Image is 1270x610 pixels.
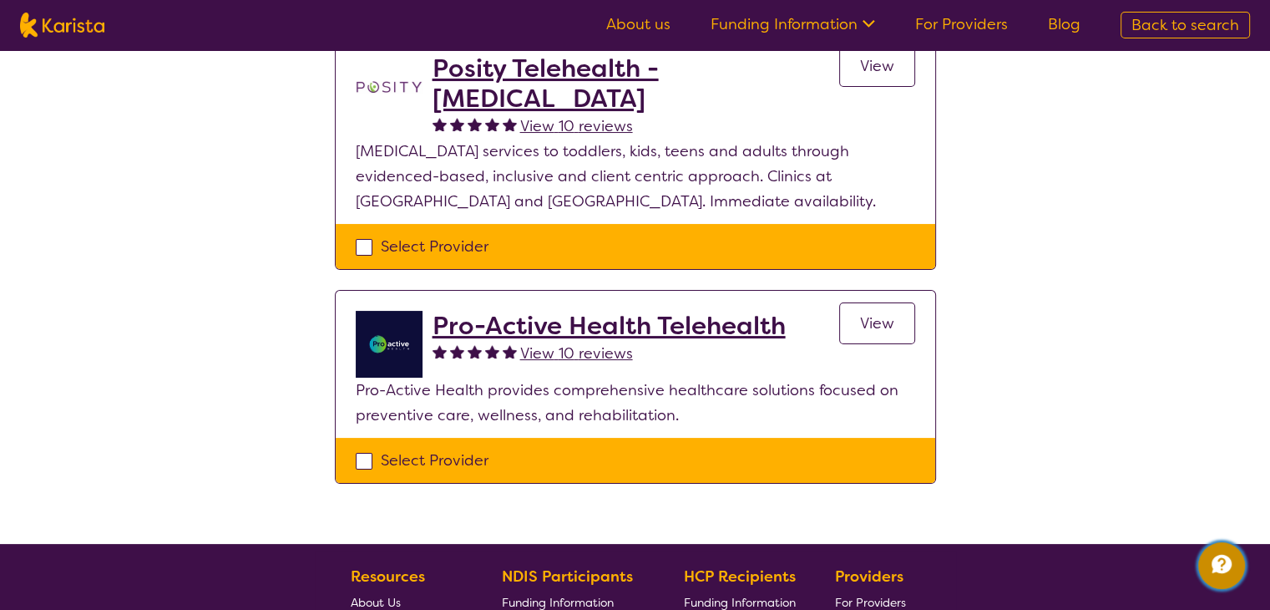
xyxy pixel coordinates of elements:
img: fullstar [433,344,447,358]
a: Back to search [1121,12,1250,38]
img: fullstar [433,117,447,131]
p: [MEDICAL_DATA] services to toddlers, kids, teens and adults through evidenced-based, inclusive an... [356,139,915,214]
b: NDIS Participants [502,567,633,587]
b: HCP Recipients [684,567,796,587]
a: View 10 reviews [520,341,633,366]
img: fullstar [468,117,482,131]
a: View [839,45,915,87]
b: Resources [351,567,425,587]
a: For Providers [915,14,1008,34]
img: fullstar [450,117,464,131]
span: View [860,56,894,76]
a: View [839,302,915,344]
button: Channel Menu [1198,542,1245,589]
p: Pro-Active Health provides comprehensive healthcare solutions focused on preventive care, wellnes... [356,378,915,428]
a: View 10 reviews [520,114,633,139]
span: Funding Information [684,595,796,610]
a: Funding Information [711,14,875,34]
span: Back to search [1131,15,1239,35]
span: View 10 reviews [520,343,633,363]
img: fullstar [485,344,499,358]
span: View [860,313,894,333]
img: ymlb0re46ukcwlkv50cv.png [356,311,422,378]
img: Karista logo [20,13,104,38]
b: Providers [835,567,903,587]
a: Blog [1048,14,1080,34]
a: Posity Telehealth - [MEDICAL_DATA] [433,53,839,114]
img: fullstar [503,344,517,358]
span: Funding Information [502,595,614,610]
a: About us [606,14,670,34]
img: fullstar [485,117,499,131]
img: fullstar [450,344,464,358]
span: About Us [351,595,401,610]
span: For Providers [835,595,906,610]
img: fullstar [503,117,517,131]
span: View 10 reviews [520,116,633,136]
a: Pro-Active Health Telehealth [433,311,786,341]
img: t1bslo80pcylnzwjhndq.png [356,53,422,120]
img: fullstar [468,344,482,358]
